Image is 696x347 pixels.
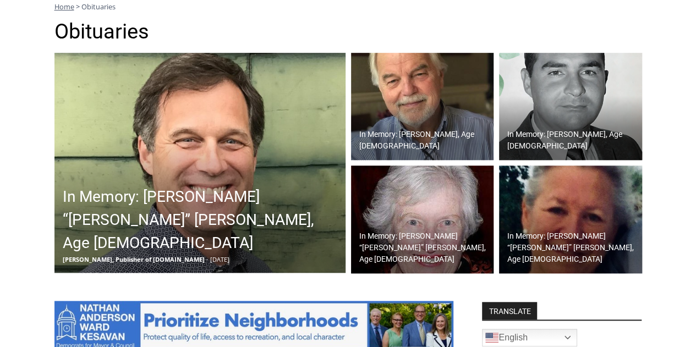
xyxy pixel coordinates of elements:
h2: In Memory: [PERSON_NAME] “[PERSON_NAME]” [PERSON_NAME], Age [DEMOGRAPHIC_DATA] [359,230,491,265]
div: Birds of Prey: Falcon and hawk demos [115,32,154,90]
h4: [PERSON_NAME] Read Sanctuary Fall Fest: [DATE] [9,111,141,136]
span: Obituaries [81,2,116,12]
img: Obituary - Eugene Mulhern [499,53,642,161]
a: In Memory: [PERSON_NAME] “[PERSON_NAME]” [PERSON_NAME], Age [DEMOGRAPHIC_DATA] [PERSON_NAME], Pub... [54,53,346,273]
span: [PERSON_NAME], Publisher of [DOMAIN_NAME] [63,255,205,263]
a: In Memory: [PERSON_NAME] “[PERSON_NAME]” [PERSON_NAME], Age [DEMOGRAPHIC_DATA] [351,166,494,273]
h2: In Memory: [PERSON_NAME] “[PERSON_NAME]” [PERSON_NAME], Age [DEMOGRAPHIC_DATA] [507,230,639,265]
h1: Obituaries [54,19,642,45]
strong: TRANSLATE [482,302,537,320]
span: - [206,255,209,263]
span: Intern @ [DOMAIN_NAME] [288,109,510,134]
img: Obituary - Diana Steers - 2 [499,166,642,273]
img: Obituary - John Gleason [351,53,494,161]
h2: In Memory: [PERSON_NAME] “[PERSON_NAME]” [PERSON_NAME], Age [DEMOGRAPHIC_DATA] [63,185,343,255]
a: In Memory: [PERSON_NAME], Age [DEMOGRAPHIC_DATA] [499,53,642,161]
div: "The first chef I interviewed talked about coming to [GEOGRAPHIC_DATA] from [GEOGRAPHIC_DATA] in ... [278,1,520,107]
span: [DATE] [210,255,229,263]
a: Intern @ [DOMAIN_NAME] [265,107,533,137]
img: Obituary - Margaret Sweeney [351,166,494,273]
h2: In Memory: [PERSON_NAME], Age [DEMOGRAPHIC_DATA] [359,129,491,152]
a: In Memory: [PERSON_NAME], Age [DEMOGRAPHIC_DATA] [351,53,494,161]
a: Home [54,2,74,12]
h2: In Memory: [PERSON_NAME], Age [DEMOGRAPHIC_DATA] [507,129,639,152]
a: English [482,329,577,346]
div: 6 [128,93,133,104]
a: [PERSON_NAME] Read Sanctuary Fall Fest: [DATE] [1,109,159,137]
img: en [485,331,498,344]
div: 2 [115,93,120,104]
img: Obituary - William Nicholas Leary (Bill) [54,53,346,273]
a: In Memory: [PERSON_NAME] “[PERSON_NAME]” [PERSON_NAME], Age [DEMOGRAPHIC_DATA] [499,166,642,273]
span: > [76,2,80,12]
nav: Breadcrumbs [54,1,642,12]
div: / [123,93,125,104]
